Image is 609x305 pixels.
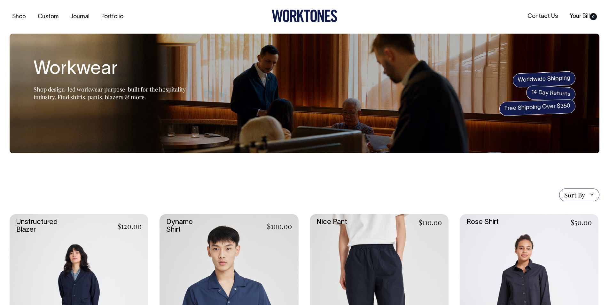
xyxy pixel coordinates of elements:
a: Portfolio [99,12,126,22]
a: Your Bill0 [567,11,599,22]
a: Journal [68,12,92,22]
span: 0 [590,13,597,20]
h1: Workwear [34,59,193,80]
a: Custom [35,12,61,22]
a: Shop [10,12,28,22]
span: Free Shipping Over $350 [499,99,576,116]
span: Worldwide Shipping [512,71,576,88]
span: Shop design-led workwear purpose-built for the hospitality industry. Find shirts, pants, blazers ... [34,85,186,101]
a: Contact Us [525,11,560,22]
span: Sort By [564,191,585,199]
span: 14 Day Returns [526,85,576,102]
